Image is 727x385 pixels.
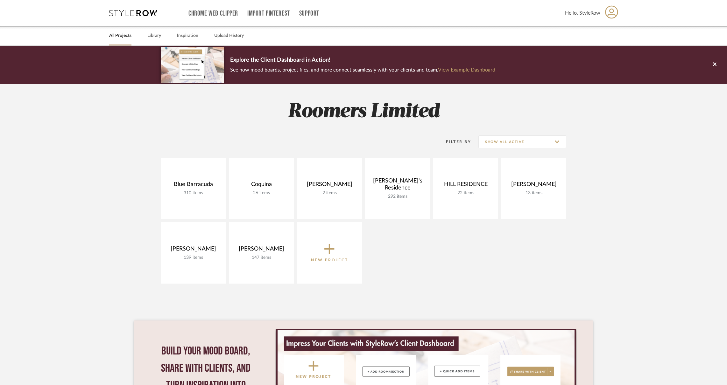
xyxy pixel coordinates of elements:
[109,31,131,40] a: All Projects
[234,255,289,260] div: 147 items
[297,222,362,284] button: New Project
[234,245,289,255] div: [PERSON_NAME]
[230,65,495,74] p: See how mood boards, project files, and more connect seamlessly with your clients and team.
[234,181,289,190] div: Coquina
[188,11,238,16] a: Chrome Web Clipper
[214,31,244,40] a: Upload History
[506,190,561,196] div: 13 items
[311,257,348,263] p: New Project
[370,177,425,194] div: [PERSON_NAME]'s Residence
[166,190,221,196] div: 310 items
[234,190,289,196] div: 26 items
[177,31,198,40] a: Inspiration
[230,55,495,65] p: Explore the Client Dashboard in Action!
[438,190,493,196] div: 22 items
[161,47,224,82] img: d5d033c5-7b12-40c2-a960-1ecee1989c38.png
[565,9,600,17] span: Hello, StyleRow
[147,31,161,40] a: Library
[247,11,290,16] a: Import Pinterest
[302,190,357,196] div: 2 items
[166,181,221,190] div: Blue Barracuda
[506,181,561,190] div: [PERSON_NAME]
[299,11,319,16] a: Support
[302,181,357,190] div: [PERSON_NAME]
[166,255,221,260] div: 139 items
[370,194,425,199] div: 292 items
[134,100,593,124] h2: Roomers Limited
[438,139,471,145] div: Filter By
[166,245,221,255] div: [PERSON_NAME]
[438,67,495,72] a: View Example Dashboard
[438,181,493,190] div: HILL RESIDENCE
